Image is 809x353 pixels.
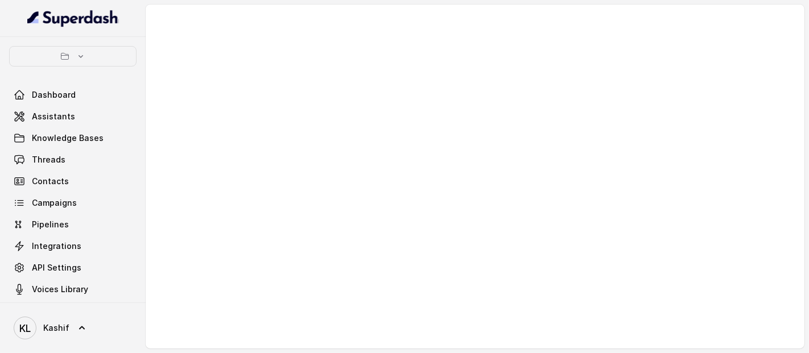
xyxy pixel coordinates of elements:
a: Threads [9,149,137,170]
span: API Settings [32,262,81,273]
a: Voices Library [9,279,137,300]
span: Kashif [43,322,69,334]
span: Pipelines [32,219,69,230]
span: Assistants [32,111,75,122]
span: Dashboard [32,89,76,101]
span: Campaigns [32,197,77,209]
img: light.svg [27,9,119,27]
a: Integrations [9,236,137,256]
span: Threads [32,154,65,165]
a: Knowledge Bases [9,128,137,148]
span: Voices Library [32,284,88,295]
a: Contacts [9,171,137,192]
span: Contacts [32,176,69,187]
text: KL [19,322,31,334]
span: Knowledge Bases [32,132,104,144]
a: API Settings [9,258,137,278]
span: Integrations [32,240,81,252]
a: Pipelines [9,214,137,235]
a: Kashif [9,312,137,344]
a: Campaigns [9,193,137,213]
a: Dashboard [9,85,137,105]
a: Assistants [9,106,137,127]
